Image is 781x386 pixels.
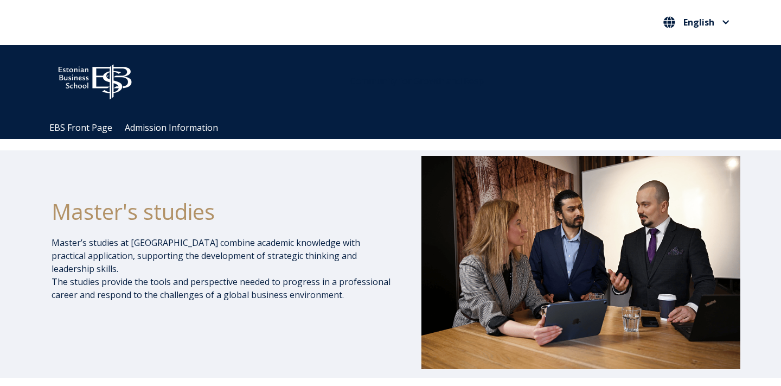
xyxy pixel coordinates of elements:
[125,122,218,134] a: Admission Information
[49,122,112,134] a: EBS Front Page
[350,75,484,87] span: Community for Growth and Resp
[661,14,732,31] button: English
[49,56,141,103] img: ebs_logo2016_white
[52,198,392,225] h1: Master's studies
[661,14,732,31] nav: Select your language
[52,236,392,301] p: Master’s studies at [GEOGRAPHIC_DATA] combine academic knowledge with practical application, supp...
[43,117,748,139] div: Navigation Menu
[683,18,714,27] span: English
[421,156,740,369] img: DSC_1073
